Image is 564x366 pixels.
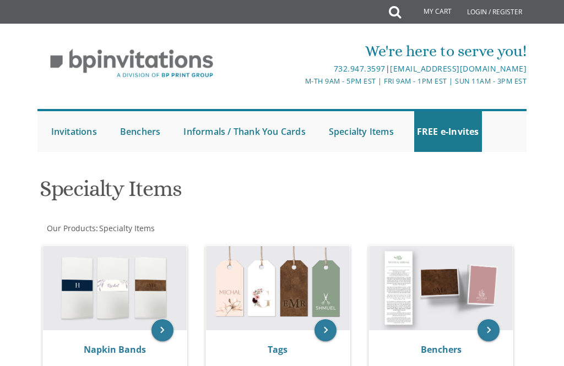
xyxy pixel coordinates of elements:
a: Napkin Bands [84,343,146,356]
a: Specialty Items [326,111,397,152]
a: Tags [268,343,288,356]
a: [EMAIL_ADDRESS][DOMAIN_NAME] [390,63,527,74]
a: Specialty Items [98,223,155,233]
a: Benchers [117,111,164,152]
h1: Specialty Items [40,177,524,209]
div: M-Th 9am - 5pm EST | Fri 9am - 1pm EST | Sun 11am - 3pm EST [201,75,527,87]
div: We're here to serve you! [201,40,527,62]
img: Tags [206,246,350,330]
img: BP Invitation Loft [37,41,226,86]
div: | [201,62,527,75]
a: Invitations [48,111,100,152]
img: Napkin Bands [43,246,187,330]
a: Benchers [421,343,462,356]
span: Specialty Items [99,223,155,233]
a: Informals / Thank You Cards [181,111,308,152]
div: : [37,223,527,234]
a: Our Products [46,223,96,233]
a: My Cart [400,1,459,23]
a: FREE e-Invites [414,111,482,152]
img: Benchers [369,246,513,330]
a: keyboard_arrow_right [151,319,173,341]
a: keyboard_arrow_right [314,319,337,341]
a: keyboard_arrow_right [478,319,500,341]
a: 732.947.3597 [334,63,386,74]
